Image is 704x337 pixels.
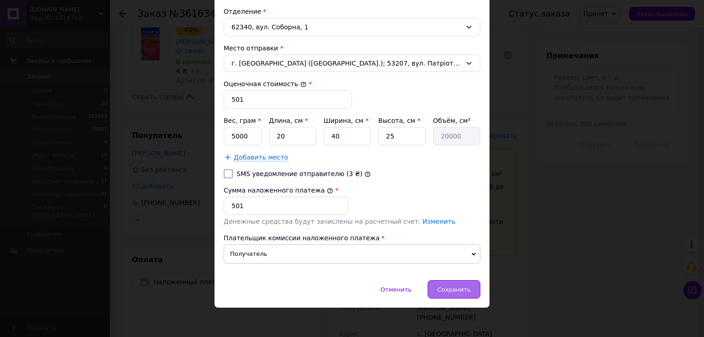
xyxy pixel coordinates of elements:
label: Оценочная стоимость [224,80,307,88]
span: Получатель [224,244,480,264]
span: Отменить [380,286,412,293]
div: 62340, вул. Соборна, 1 [224,18,480,36]
a: Изменить [423,218,456,225]
div: Объём, см³ [433,116,480,125]
label: Вес, грам [224,117,261,124]
div: Отделение [224,7,480,16]
label: Длина, см [269,117,308,124]
label: Высота, см [378,117,420,124]
span: Денежные средства будут зачислены на расчетный счет. [224,218,456,225]
span: г. [GEOGRAPHIC_DATA] ([GEOGRAPHIC_DATA].); 53207, вул. Патріотів України, 170 [231,59,462,68]
span: Сохранить [437,286,471,293]
span: Плательщик комиссии наложенного платежа [224,234,379,242]
span: Добавить место [234,154,288,161]
label: SMS уведомление отправителю (3 ₴) [236,170,363,177]
label: Сумма наложенного платежа [224,187,333,194]
label: Ширина, см [324,117,368,124]
div: Место отправки [224,44,480,53]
